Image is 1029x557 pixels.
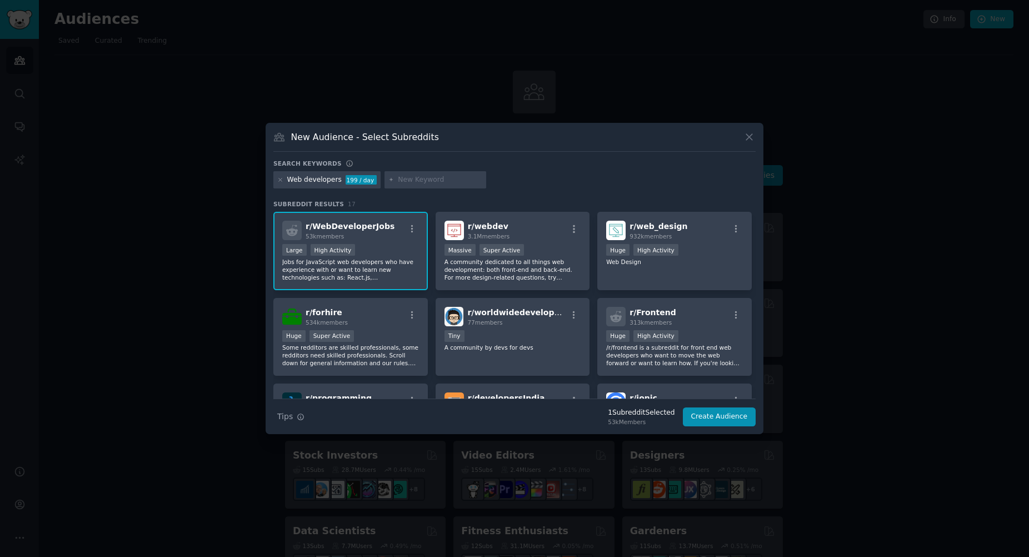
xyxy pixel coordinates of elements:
p: Some redditors are skilled professionals, some redditors need skilled professionals. Scroll down ... [282,344,419,367]
span: r/ worldwidedevelopers [467,308,568,317]
p: /r/frontend is a subreddit for front end web developers who want to move the web forward or want ... [606,344,743,367]
span: 53k members [306,233,344,240]
div: Huge [282,330,306,342]
span: r/ web_design [630,222,687,231]
div: 53k Members [608,418,675,426]
div: Super Active [309,330,354,342]
div: High Activity [311,244,356,256]
button: Tips [273,407,308,426]
span: 77 members [467,319,502,326]
p: Web Design [606,258,743,266]
div: Large [282,244,307,256]
span: 313k members [630,319,672,326]
div: 199 / day [346,175,377,185]
span: 17 [348,201,356,207]
div: Huge [606,330,630,342]
div: 1 Subreddit Selected [608,408,675,418]
span: r/ programming [306,394,372,402]
img: programming [282,392,302,412]
span: r/ webdev [468,222,508,231]
span: r/ Frontend [630,308,676,317]
span: r/ developersIndia [468,394,545,402]
span: Tips [277,411,293,422]
div: Huge [606,244,630,256]
p: A community dedicated to all things web development: both front-end and back-end. For more design... [444,258,581,281]
img: ionic [606,392,626,412]
img: developersIndia [444,392,464,412]
h3: Search keywords [273,160,342,167]
span: r/ ionic [630,394,657,402]
img: webdev [444,221,464,240]
div: Super Active [479,244,525,256]
span: 3.1M members [468,233,510,240]
span: 534k members [306,319,348,326]
span: Subreddit Results [273,200,344,208]
div: High Activity [633,244,678,256]
span: r/ WebDeveloperJobs [306,222,394,231]
span: r/ forhire [306,308,342,317]
div: Massive [444,244,476,256]
div: High Activity [633,330,678,342]
h3: New Audience - Select Subreddits [291,131,439,143]
img: forhire [282,307,302,326]
div: Tiny [444,330,464,342]
p: Jobs for JavaScript web developers who have experience with or want to learn new technologies suc... [282,258,419,281]
input: New Keyword [398,175,482,185]
button: Create Audience [683,407,756,426]
div: Web developers [287,175,342,185]
img: web_design [606,221,626,240]
img: worldwidedevelopers [444,307,464,326]
span: 932k members [630,233,672,240]
p: A community by devs for devs [444,344,581,351]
